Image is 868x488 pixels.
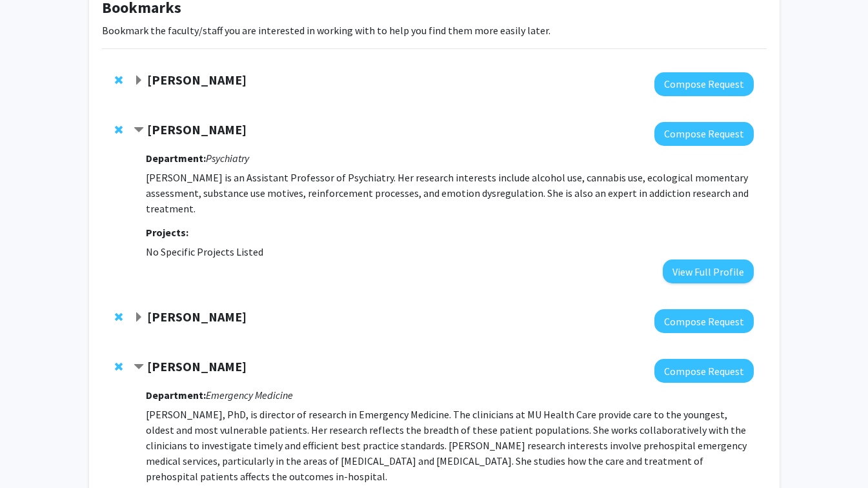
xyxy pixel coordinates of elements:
p: [PERSON_NAME], PhD, is director of research in Emergency Medicine. The clinicians at MU Health Ca... [146,407,753,484]
strong: [PERSON_NAME] [147,72,247,88]
i: Emergency Medicine [206,389,293,402]
span: Expand Nargiza Buranova Bookmark [134,312,144,323]
button: View Full Profile [663,259,754,283]
strong: [PERSON_NAME] [147,309,247,325]
button: Compose Request to Julie Stilley [654,359,754,383]
span: Remove Randi Foraker from bookmarks [115,75,123,85]
strong: Department: [146,152,206,165]
span: Contract Julie Stilley Bookmark [134,362,144,372]
button: Compose Request to Andrea Wycoff [654,122,754,146]
i: Psychiatry [206,152,249,165]
span: Contract Andrea Wycoff Bookmark [134,125,144,136]
strong: Department: [146,389,206,402]
span: Expand Randi Foraker Bookmark [134,76,144,86]
span: Remove Julie Stilley from bookmarks [115,361,123,372]
strong: [PERSON_NAME] [147,358,247,374]
p: Bookmark the faculty/staff you are interested in working with to help you find them more easily l... [102,23,767,38]
iframe: Chat [10,430,55,478]
strong: [PERSON_NAME] [147,121,247,137]
button: Compose Request to Nargiza Buranova [654,309,754,333]
span: Remove Nargiza Buranova from bookmarks [115,312,123,322]
span: Remove Andrea Wycoff from bookmarks [115,125,123,135]
p: [PERSON_NAME] is an Assistant Professor of Psychiatry. Her research interests include alcohol use... [146,170,753,216]
button: Compose Request to Randi Foraker [654,72,754,96]
span: No Specific Projects Listed [146,245,263,258]
strong: Projects: [146,226,188,239]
